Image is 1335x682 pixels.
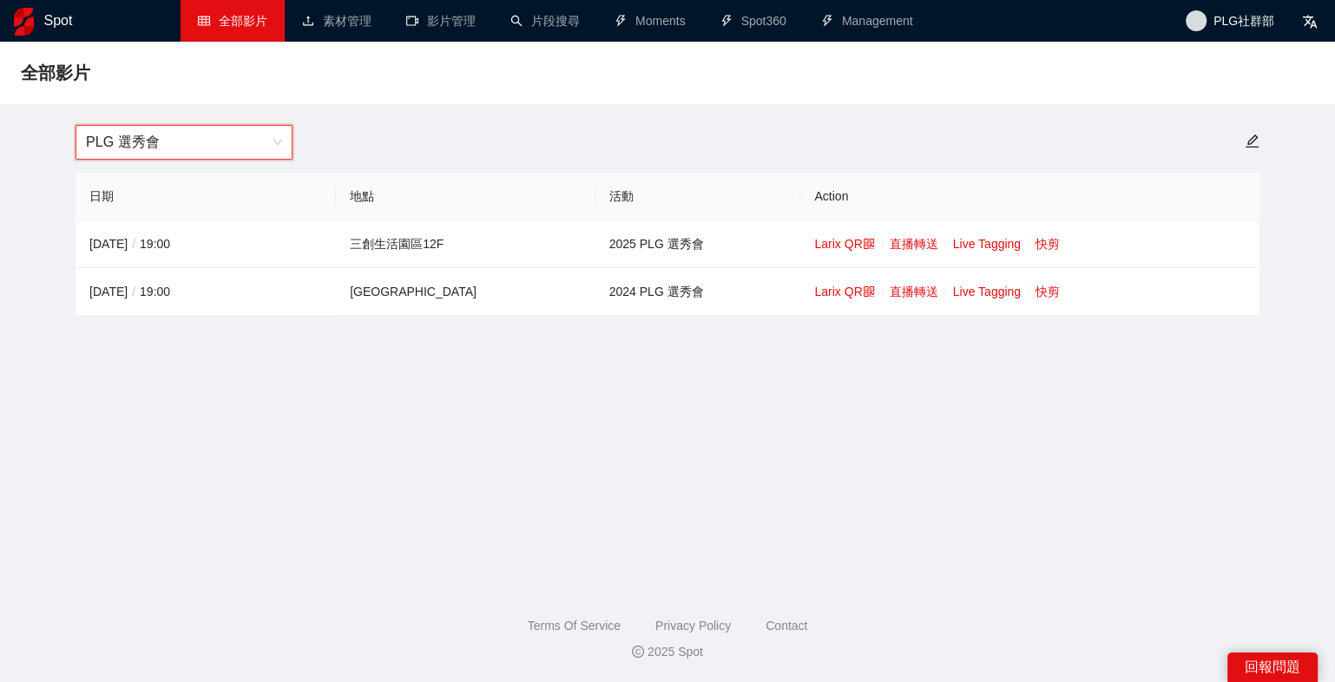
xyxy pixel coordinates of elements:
span: 全部影片 [21,59,90,87]
img: logo [14,8,34,36]
span: 全部影片 [219,14,267,28]
a: thunderboltSpot360 [720,14,786,28]
a: Larix QR [814,285,874,298]
span: PLG 選秀會 [86,126,282,159]
a: search片段搜尋 [510,14,580,28]
a: 直播轉送 [890,237,938,251]
td: 三創生活園區12F [336,220,595,268]
a: video-camera影片管理 [406,14,476,28]
th: 日期 [76,173,336,220]
span: / [128,237,140,251]
div: 回報問題 [1227,652,1318,682]
a: Terms Of Service [528,619,621,633]
a: 快剪 [1036,285,1060,298]
a: Larix QR [814,237,874,251]
a: Contact [766,619,807,633]
td: [DATE] 19:00 [76,268,336,316]
div: 2025 Spot [14,642,1321,661]
span: table [198,15,210,27]
td: [DATE] 19:00 [76,220,336,268]
th: 地點 [336,173,595,220]
span: edit [1245,134,1259,148]
th: Action [800,173,1259,220]
th: 活動 [595,173,801,220]
td: 2025 PLG 選秀會 [595,220,801,268]
a: Live Tagging [953,285,1021,298]
a: upload素材管理 [302,14,372,28]
a: thunderboltMoments [615,14,686,28]
span: copyright [632,646,644,658]
span: / [128,285,140,298]
span: qrcode [863,238,875,250]
a: Live Tagging [953,237,1021,251]
td: 2024 PLG 選秀會 [595,268,801,316]
a: 直播轉送 [890,285,938,298]
a: thunderboltManagement [821,14,913,28]
a: 快剪 [1036,237,1060,251]
span: qrcode [863,285,875,298]
a: Privacy Policy [655,619,731,633]
td: [GEOGRAPHIC_DATA] [336,268,595,316]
